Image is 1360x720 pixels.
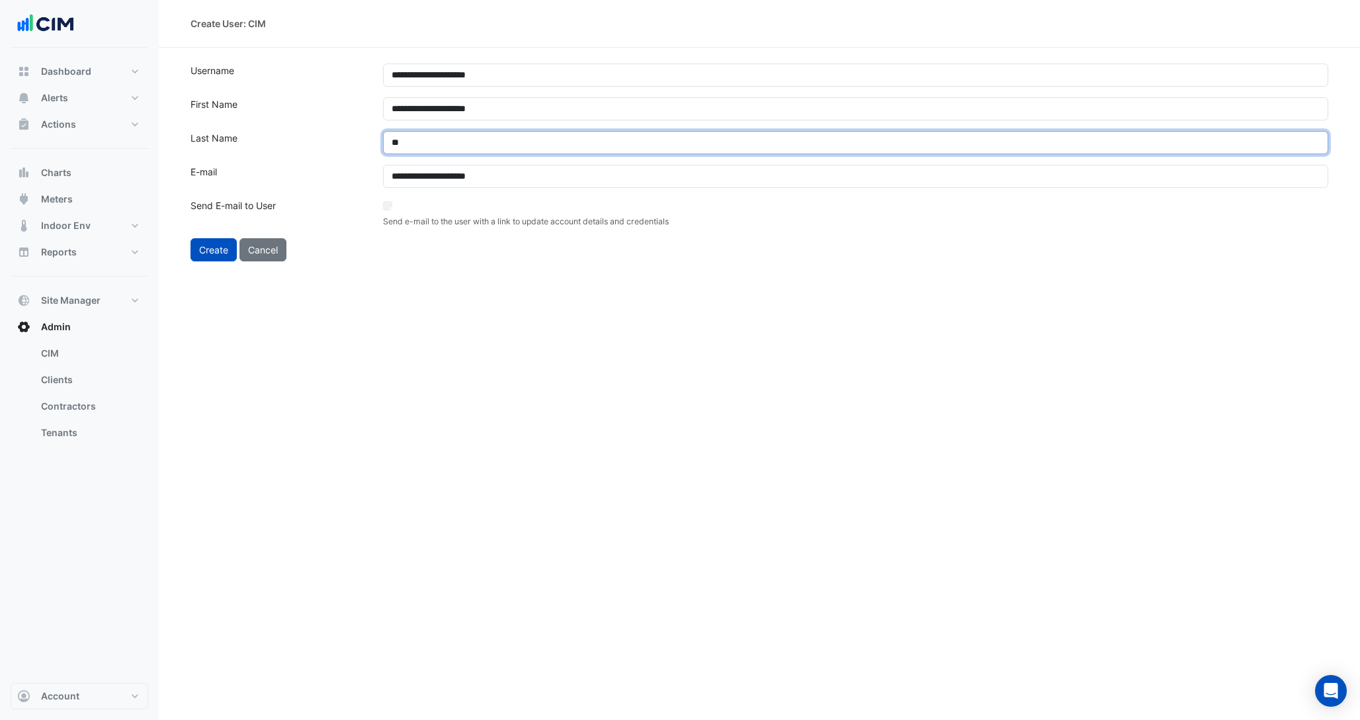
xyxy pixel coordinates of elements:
span: Reports [41,246,77,259]
span: Actions [41,118,76,131]
label: First Name [183,97,375,120]
button: Reports [11,239,148,265]
button: Actions [11,111,148,138]
app-icon: Site Manager [17,294,30,307]
span: Meters [41,193,73,206]
small: Send e-mail to the user with a link to update account details and credentials [383,216,669,226]
span: Site Manager [41,294,101,307]
button: Cancel [239,238,286,261]
label: Send E-mail to User [183,199,375,228]
app-icon: Actions [17,118,30,131]
div: Admin [11,340,148,451]
button: Meters [11,186,148,212]
app-icon: Charts [17,166,30,179]
a: CIM [30,340,148,367]
button: Admin [11,314,148,340]
label: E-mail [183,165,375,188]
span: Indoor Env [41,219,91,232]
span: Charts [41,166,71,179]
button: Account [11,683,148,709]
app-icon: Dashboard [17,65,30,78]
div: Open Intercom Messenger [1315,675,1347,707]
button: Dashboard [11,58,148,85]
app-icon: Alerts [17,91,30,105]
button: Alerts [11,85,148,111]
a: Clients [30,367,148,393]
button: Indoor Env [11,212,148,239]
label: Username [183,64,375,87]
button: Charts [11,159,148,186]
span: Admin [41,320,71,334]
button: Create [191,238,237,261]
app-icon: Meters [17,193,30,206]
label: Last Name [183,131,375,154]
app-icon: Admin [17,320,30,334]
img: Company Logo [16,11,75,37]
a: Contractors [30,393,148,420]
button: Site Manager [11,287,148,314]
span: Account [41,690,79,703]
span: Dashboard [41,65,91,78]
span: Alerts [41,91,68,105]
div: Create User: CIM [191,17,266,30]
app-icon: Reports [17,246,30,259]
a: Tenants [30,420,148,446]
app-icon: Indoor Env [17,219,30,232]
